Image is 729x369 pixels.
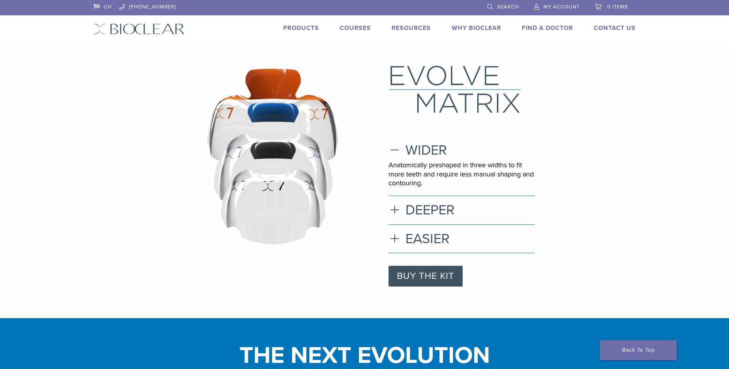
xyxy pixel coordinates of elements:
[607,4,628,10] span: 0 items
[543,4,580,10] span: My Account
[389,231,535,247] h3: EASIER
[497,4,519,10] span: Search
[452,24,501,32] a: Why Bioclear
[88,346,641,365] h1: THE NEXT EVOLUTION
[392,24,431,32] a: Resources
[522,24,573,32] a: Find A Doctor
[340,24,371,32] a: Courses
[94,23,185,35] img: Bioclear
[594,24,636,32] a: Contact Us
[389,266,463,287] a: BUY THE KIT
[389,161,535,188] p: Anatomically preshaped in three widths to fit more teeth and require less manual shaping and cont...
[389,202,535,218] h3: DEEPER
[600,340,677,360] a: Back To Top
[389,142,535,158] h3: WIDER
[283,24,319,32] a: Products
